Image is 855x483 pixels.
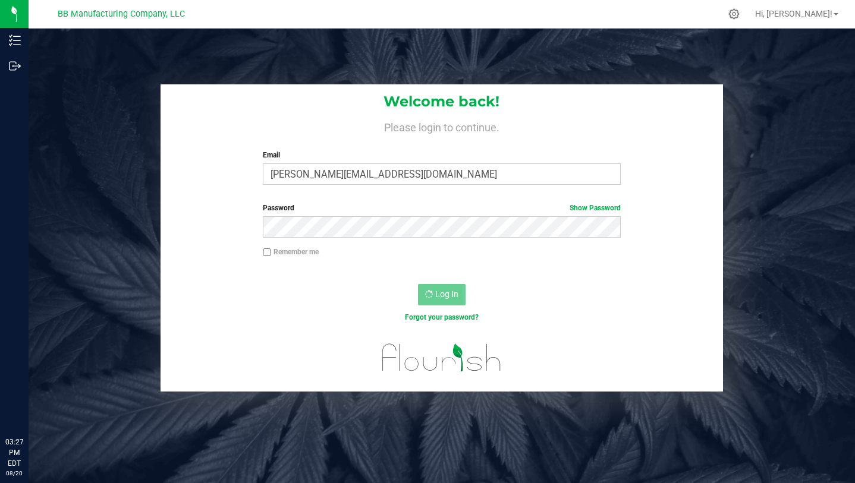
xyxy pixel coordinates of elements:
h4: Please login to continue. [161,119,724,133]
button: Log In [418,284,466,305]
inline-svg: Inventory [9,34,21,46]
div: Manage settings [727,8,741,20]
inline-svg: Outbound [9,60,21,72]
a: Forgot your password? [405,313,479,321]
span: Log In [435,289,458,299]
span: Hi, [PERSON_NAME]! [755,9,832,18]
p: 08/20 [5,469,23,478]
label: Email [263,150,620,160]
img: flourish_logo.svg [372,335,513,380]
span: BB Manufacturing Company, LLC [58,9,185,19]
span: Password [263,204,294,212]
input: Remember me [263,248,271,257]
a: Show Password [570,204,621,212]
h1: Welcome back! [161,94,724,109]
label: Remember me [263,247,319,257]
p: 03:27 PM EDT [5,437,23,469]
